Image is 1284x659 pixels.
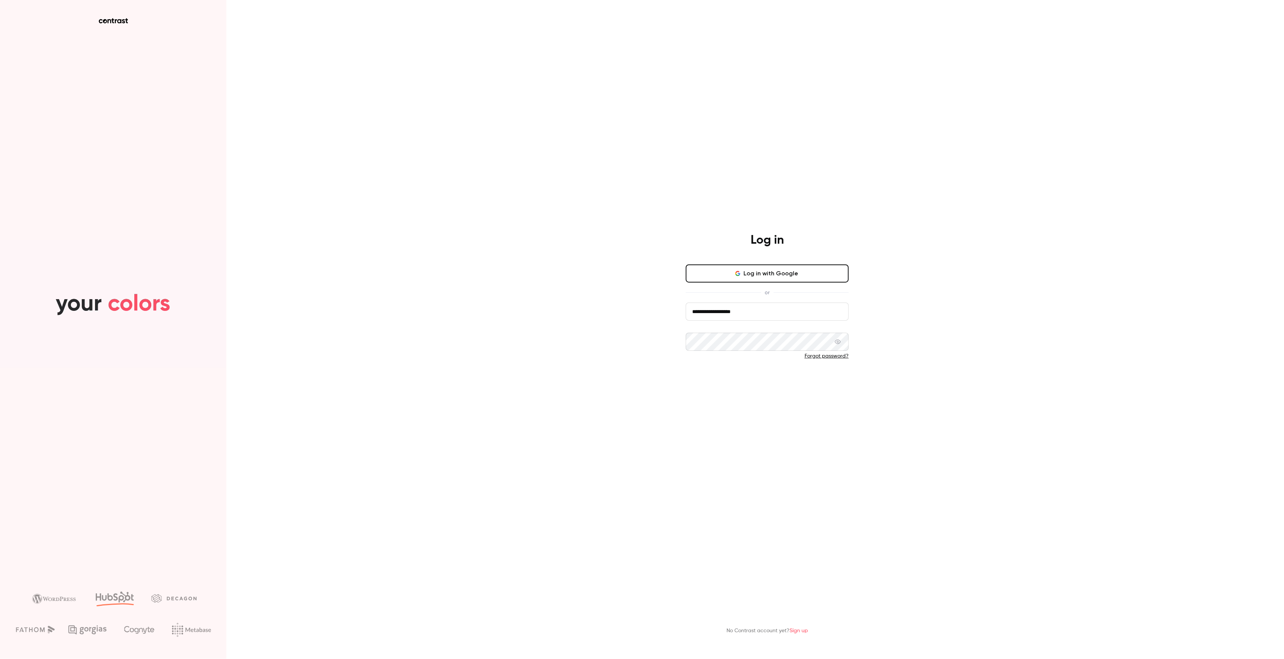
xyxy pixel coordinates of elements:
[761,289,774,296] span: or
[686,264,849,283] button: Log in with Google
[726,627,808,635] p: No Contrast account yet?
[805,353,849,359] a: Forgot password?
[151,594,197,602] img: decagon
[686,372,849,390] button: Log in
[789,628,808,633] a: Sign up
[751,233,784,248] h4: Log in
